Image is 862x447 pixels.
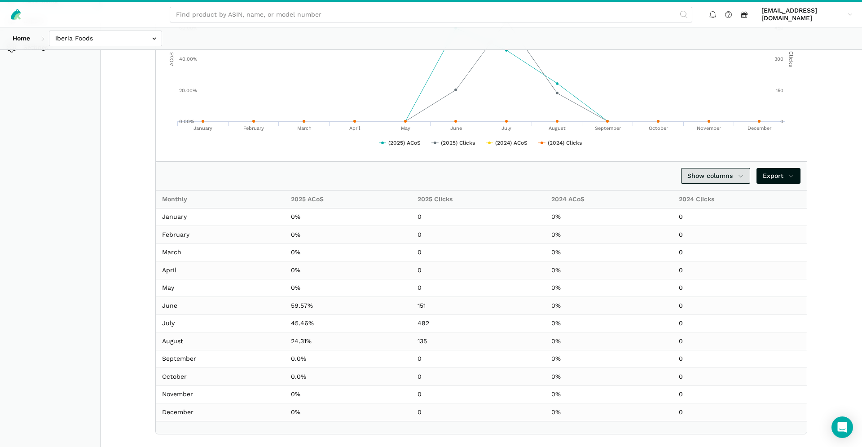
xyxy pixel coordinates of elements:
text: 40.00% [179,56,197,62]
text: July [501,125,511,131]
td: July [156,314,285,332]
a: Home [6,31,36,46]
td: 0 [411,243,545,261]
td: 0% [285,208,411,226]
span: [EMAIL_ADDRESS][DOMAIN_NAME] [761,7,844,22]
td: 0% [545,385,673,403]
th: Monthly [156,190,285,208]
td: 0 [411,279,545,297]
text: November [697,125,721,131]
td: 0% [285,279,411,297]
input: Find product by ASIN, name, or model number [170,7,692,22]
text: April [349,125,361,131]
td: 0 [673,297,807,315]
td: 0 [673,368,807,386]
td: 0 [411,350,545,368]
text: March [297,125,312,131]
td: 0 [673,208,807,226]
td: 0 [411,368,545,386]
td: 0 [411,226,545,244]
td: 0 [411,208,545,226]
td: 0.0% [285,350,411,368]
th: 2025 ACoS [285,190,411,208]
text: December [748,125,772,131]
a: [EMAIL_ADDRESS][DOMAIN_NAME] [758,5,856,24]
td: 0% [285,385,411,403]
td: October [156,368,285,386]
tspan: (2024) Clicks [548,140,582,146]
text: May [401,125,410,131]
span: Show columns [687,171,744,181]
td: 0 [673,243,807,261]
td: 0 [673,261,807,279]
td: May [156,279,285,297]
td: 0% [545,261,673,279]
td: 0% [545,403,673,421]
td: June [156,297,285,315]
span: Export [763,171,795,181]
td: 0 [673,385,807,403]
text: January [194,125,212,131]
td: 135 [411,332,545,350]
td: 0% [545,332,673,350]
td: 0% [545,243,673,261]
tspan: (2025) ACoS [388,140,421,146]
td: January [156,208,285,226]
td: 0.0% [285,368,411,386]
td: 151 [411,297,545,315]
td: 0% [545,279,673,297]
td: 0 [411,385,545,403]
tspan: 300 [774,56,783,62]
text: 0.00% [179,119,194,124]
td: 0 [411,261,545,279]
td: 59.57% [285,297,411,315]
td: 0 [673,332,807,350]
td: 0 [673,314,807,332]
td: 24.31% [285,332,411,350]
text: June [450,125,462,131]
td: 0% [285,226,411,244]
td: 0 [673,279,807,297]
td: 0% [545,226,673,244]
tspan: 0 [780,119,783,124]
th: 2024 ACoS [545,190,673,208]
text: February [243,125,264,131]
td: 0% [545,350,673,368]
td: March [156,243,285,261]
td: 0 [673,350,807,368]
text: October [649,125,668,131]
tspan: (2025) Clicks [441,140,475,146]
tspan: Clicks [788,51,794,67]
td: 0% [545,297,673,315]
a: Show columns [681,168,750,184]
div: Open Intercom Messenger [831,416,853,438]
td: 0% [545,314,673,332]
td: 482 [411,314,545,332]
tspan: (2024) ACoS [495,140,528,146]
td: September [156,350,285,368]
td: 0% [285,403,411,421]
text: September [595,125,621,131]
td: 0 [673,226,807,244]
td: April [156,261,285,279]
tspan: ACoS [168,52,175,66]
td: 0% [285,243,411,261]
td: 45.46% [285,314,411,332]
a: Export [756,168,801,184]
td: February [156,226,285,244]
th: 2024 Clicks [673,190,807,208]
td: 0 [411,403,545,421]
td: December [156,403,285,421]
td: November [156,385,285,403]
text: 20.00% [179,88,197,93]
td: 0% [545,368,673,386]
th: 2025 Clicks [411,190,545,208]
input: Iberia Foods [49,31,162,46]
text: August [549,125,566,131]
td: 0% [545,208,673,226]
td: 0 [673,403,807,421]
td: 0% [285,261,411,279]
tspan: 150 [776,88,783,93]
td: August [156,332,285,350]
